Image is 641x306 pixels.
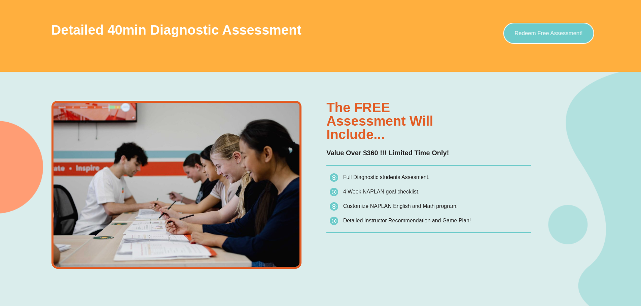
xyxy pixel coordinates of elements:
[330,173,338,182] img: icon-list.png
[330,202,338,211] img: icon-list.png
[503,23,594,44] a: Redeem Free Assessment!
[529,230,641,306] iframe: Chat Widget
[343,218,471,223] span: Detailed Instructor Recommendation and Game Plan!
[343,189,420,194] span: 4 Week NAPLAN goal checklist.
[343,174,430,180] span: Full Diagnostic students Assesment.
[326,101,531,141] h3: The FREE assessment will include...
[330,188,338,196] img: icon-list.png
[343,203,458,209] span: Customize NAPLAN English and Math program.
[51,23,415,37] h3: Detailed 40min Diagnostic Assessment
[330,217,338,225] img: icon-list.png
[326,148,531,158] p: Value Over $360 !!! Limited Time Only!
[514,30,583,36] span: Redeem Free Assessment!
